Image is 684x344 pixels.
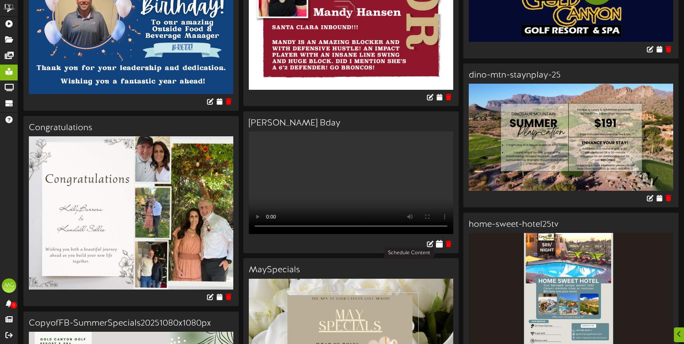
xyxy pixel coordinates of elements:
img: 996c2376-d0fe-4d20-9ae5-346d2a5a8ccb.png [469,84,673,191]
span: 0 [10,302,17,309]
h3: [PERSON_NAME] Bday [249,119,453,128]
h3: CopyofFB-SummerSpecials20251080x1080px [29,319,233,328]
h3: home-sweet-hotel25tv [469,220,673,229]
video: Your browser does not support HTML5 video. [249,132,453,234]
h3: MaySpecials [249,265,453,275]
h3: dino-mtn-staynplay-25 [469,71,673,80]
img: d3f6b3e2-0047-4b2a-9c0e-b2c8049b07a5.png [29,136,233,290]
h3: Congratulations [29,123,233,133]
div: MG [2,278,16,293]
